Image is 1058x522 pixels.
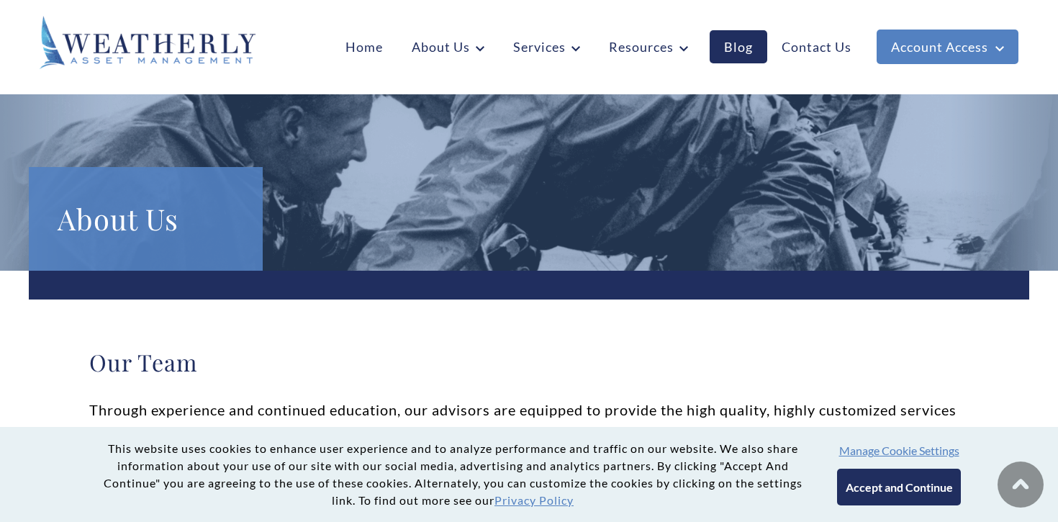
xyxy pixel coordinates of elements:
a: About Us [397,30,499,63]
a: Blog [710,30,767,63]
button: Accept and Continue [837,469,960,505]
h2: Our Team [89,348,969,377]
a: Resources [594,30,702,63]
a: Services [499,30,594,63]
a: Home [331,30,397,63]
h1: About Us [58,196,234,242]
a: Privacy Policy [494,493,574,507]
button: Manage Cookie Settings [839,444,959,457]
img: Weatherly [40,16,256,69]
p: Through experience and continued education, our advisors are equipped to provide the high quality... [89,395,969,453]
a: Account Access [877,30,1018,64]
a: Contact Us [767,30,866,63]
p: This website uses cookies to enhance user experience and to analyze performance and traffic on ou... [97,440,808,509]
